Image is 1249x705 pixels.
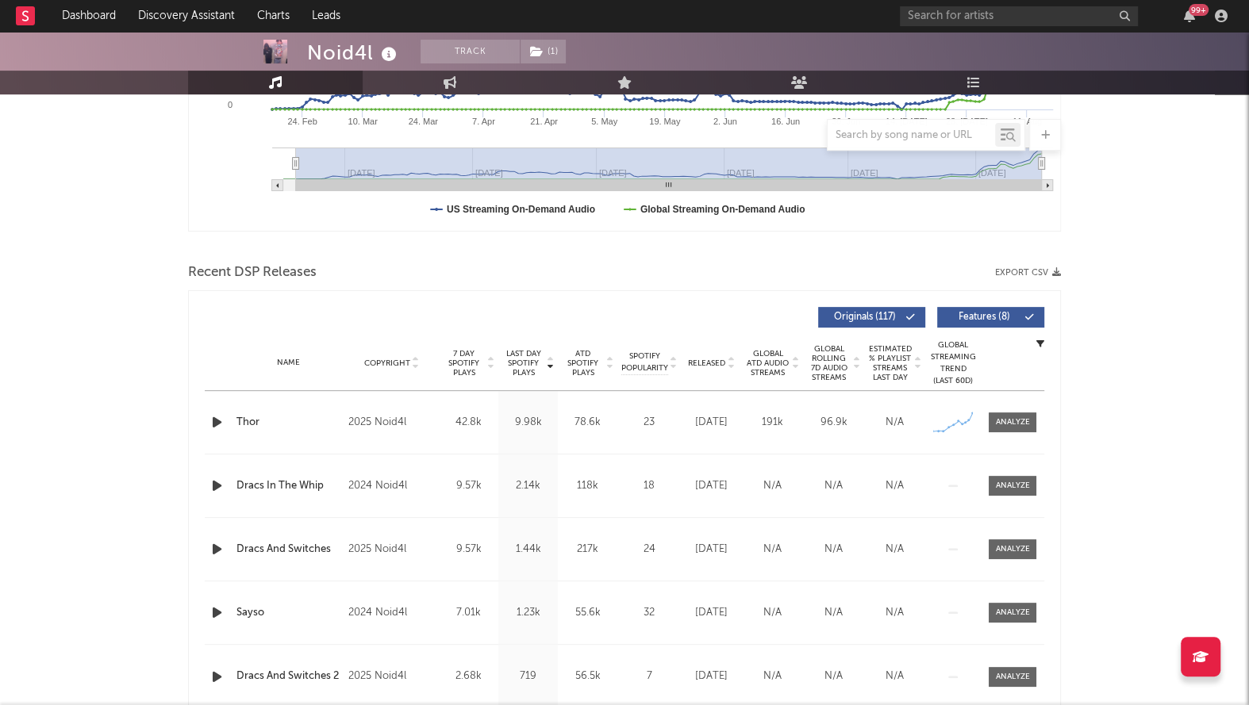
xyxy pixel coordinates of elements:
input: Search for artists [900,6,1138,26]
div: [DATE] [685,415,738,431]
text: 24. Mar [409,117,439,126]
text: Global Streaming On-Demand Audio [640,204,805,215]
text: US Streaming On-Demand Audio [447,204,595,215]
div: N/A [807,542,860,557]
div: 2024 Noid4l [348,603,435,623]
div: Name [236,357,340,369]
button: Track [421,40,520,63]
span: Estimated % Playlist Streams Last Day [868,344,912,382]
button: (1) [521,40,566,63]
button: Features(8) [937,307,1044,328]
span: Recent DSP Releases [188,263,317,282]
span: ( 1 ) [520,40,567,63]
div: 56.5k [562,669,613,684]
text: 11. Aug [1013,117,1042,126]
div: 7.01k [443,605,494,621]
div: Global Streaming Trend (Last 60D) [929,339,977,387]
div: [DATE] [685,669,738,684]
text: 7. Apr [472,117,495,126]
a: Thor [236,415,340,431]
a: Dracs In The Whip [236,478,340,494]
input: Search by song name or URL [828,129,995,142]
div: N/A [868,542,921,557]
span: Global ATD Audio Streams [746,349,790,377]
span: 7 Day Spotify Plays [443,349,485,377]
text: 16. Jun [771,117,800,126]
a: Sayso [236,605,340,621]
div: 9.98k [502,415,554,431]
text: 28. [DATE] [946,117,988,126]
div: 42.8k [443,415,494,431]
div: N/A [868,415,921,431]
div: 18 [621,478,677,494]
button: Export CSV [995,268,1061,278]
div: 96.9k [807,415,860,431]
div: N/A [807,669,860,684]
div: 217k [562,542,613,557]
a: Dracs And Switches [236,542,340,557]
span: Originals ( 117 ) [828,312,901,322]
div: [DATE] [685,542,738,557]
div: 23 [621,415,677,431]
span: ATD Spotify Plays [562,349,604,377]
div: 719 [502,669,554,684]
div: 1.23k [502,605,554,621]
div: N/A [746,669,799,684]
text: 21. Apr [530,117,558,126]
div: N/A [868,478,921,494]
text: 0 [228,100,233,109]
div: N/A [807,478,860,494]
div: 191k [746,415,799,431]
span: Features ( 8 ) [947,312,1020,322]
div: [DATE] [685,605,738,621]
text: 19. May [649,117,681,126]
span: Spotify Popularity [621,351,668,374]
a: Dracs And Switches 2 [236,669,340,684]
text: 14. [DATE] [886,117,928,126]
div: 2.68k [443,669,494,684]
div: N/A [868,669,921,684]
text: 10. Mar [348,117,379,126]
div: 2024 Noid4l [348,477,435,496]
div: 118k [562,478,613,494]
span: Global Rolling 7D Audio Streams [807,344,851,382]
div: 9.57k [443,478,494,494]
div: 32 [621,605,677,621]
text: 2. Jun [713,117,737,126]
div: N/A [807,605,860,621]
button: 99+ [1184,10,1195,22]
div: 55.6k [562,605,613,621]
div: N/A [868,605,921,621]
div: 2.14k [502,478,554,494]
div: Noid4l [307,40,401,66]
button: Originals(117) [818,307,925,328]
span: Released [688,358,725,368]
text: 30. Jun [832,117,860,126]
text: 5. May [591,117,618,126]
div: 7 [621,669,677,684]
div: 2025 Noid4l [348,413,435,432]
div: 24 [621,542,677,557]
span: Last Day Spotify Plays [502,349,544,377]
div: 9.57k [443,542,494,557]
div: 2025 Noid4l [348,667,435,686]
div: [DATE] [685,478,738,494]
div: N/A [746,605,799,621]
div: N/A [746,542,799,557]
div: 99 + [1189,4,1209,16]
span: Copyright [363,358,409,368]
text: 24. Feb [287,117,317,126]
div: N/A [746,478,799,494]
div: 78.6k [562,415,613,431]
div: 2025 Noid4l [348,540,435,559]
div: 1.44k [502,542,554,557]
